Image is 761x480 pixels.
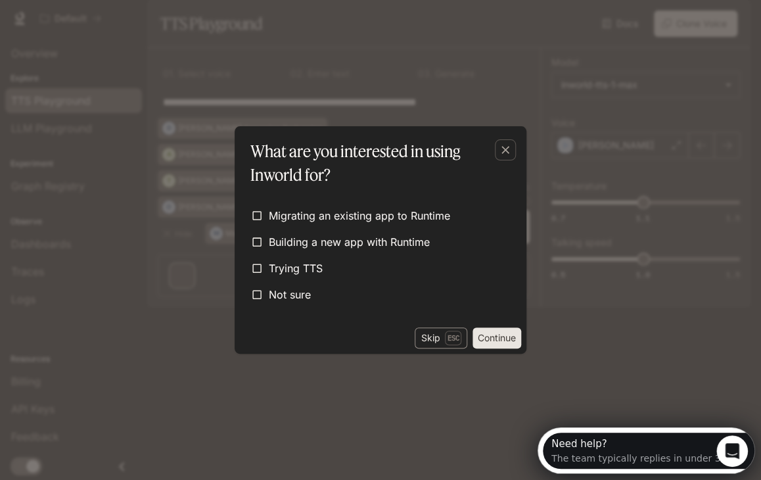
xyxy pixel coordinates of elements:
div: Open Intercom Messenger [5,5,227,41]
iframe: Intercom live chat [716,435,748,467]
p: What are you interested in using Inworld for? [250,139,505,187]
iframe: Intercom live chat discovery launcher [538,427,754,473]
span: Not sure [269,287,311,302]
div: Need help? [14,11,189,22]
span: Building a new app with Runtime [269,234,430,250]
span: Trying TTS [269,260,323,276]
button: Continue [473,327,521,348]
p: Esc [445,331,461,345]
div: The team typically replies in under 3h [14,22,189,36]
button: SkipEsc [415,327,467,348]
span: Migrating an existing app to Runtime [269,208,450,224]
